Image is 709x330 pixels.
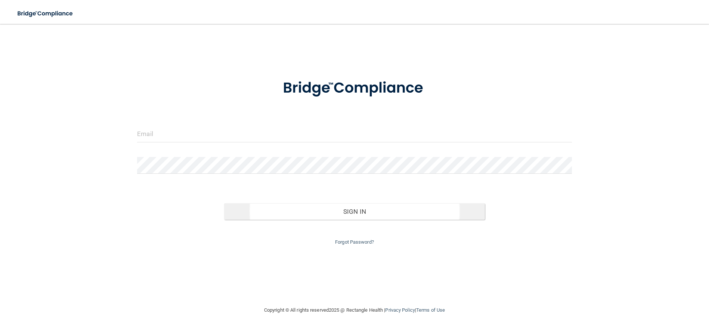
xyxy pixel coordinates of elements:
[11,6,80,21] img: bridge_compliance_login_screen.278c3ca4.svg
[416,307,445,313] a: Terms of Use
[580,277,700,307] iframe: Drift Widget Chat Controller
[385,307,415,313] a: Privacy Policy
[335,239,374,245] a: Forgot Password?
[267,69,442,108] img: bridge_compliance_login_screen.278c3ca4.svg
[137,126,572,142] input: Email
[224,203,485,220] button: Sign In
[218,298,491,322] div: Copyright © All rights reserved 2025 @ Rectangle Health | |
